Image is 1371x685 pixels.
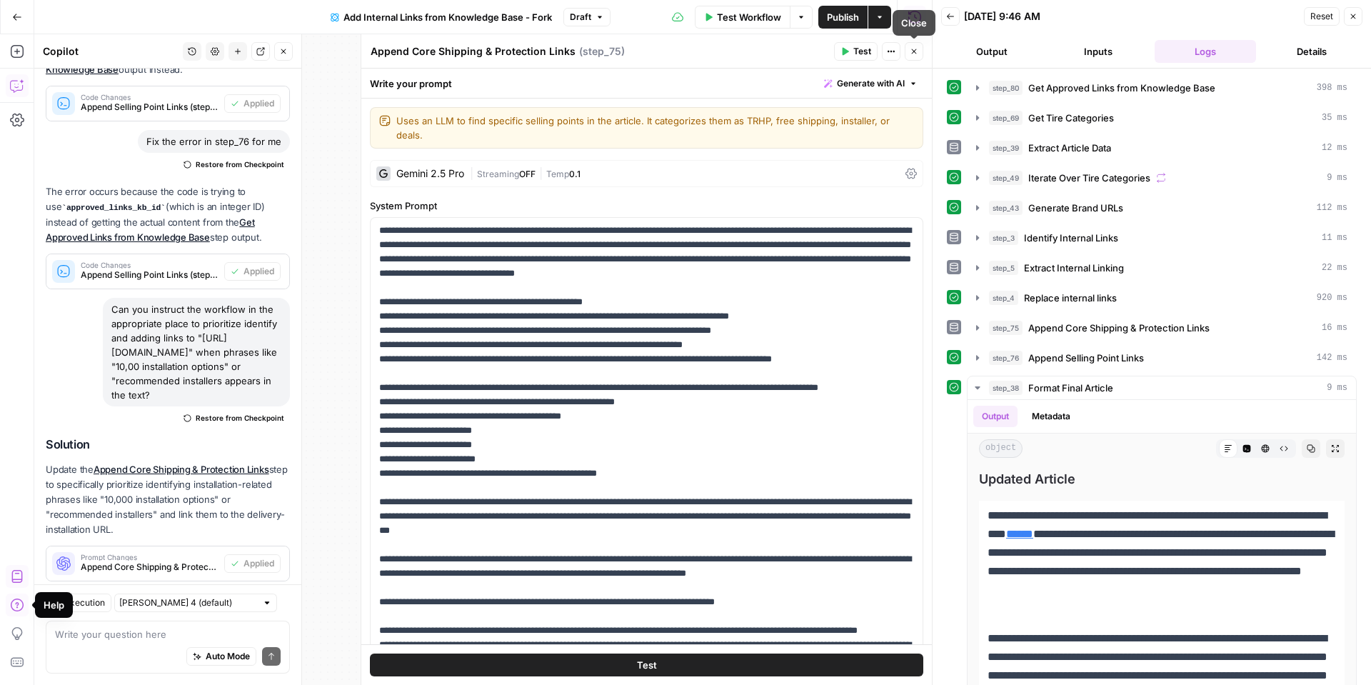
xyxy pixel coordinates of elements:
[1024,231,1118,245] span: Identify Internal Links
[370,654,923,676] button: Test
[224,262,281,281] button: Applied
[243,265,274,278] span: Applied
[1327,381,1347,394] span: 9 ms
[968,76,1356,99] button: 398 ms
[343,10,552,24] span: Add Internal Links from Knowledge Base - Fork
[989,81,1023,95] span: step_80
[695,6,790,29] button: Test Workflow
[1317,291,1347,304] span: 920 ms
[224,94,281,113] button: Applied
[1317,81,1347,94] span: 398 ms
[989,381,1023,395] span: step_38
[968,136,1356,159] button: 12 ms
[834,42,878,61] button: Test
[546,169,569,179] span: Temp
[837,77,905,90] span: Generate with AI
[206,650,250,663] span: Auto Mode
[361,69,932,98] div: Write your prompt
[968,166,1356,189] button: 9 ms
[46,594,111,612] button: Execution
[243,97,274,110] span: Applied
[1317,351,1347,364] span: 142 ms
[65,596,105,609] span: Execution
[637,658,657,672] span: Test
[1024,261,1124,275] span: Extract Internal Linking
[968,286,1356,309] button: 920 ms
[196,412,284,424] span: Restore from Checkpoint
[853,45,871,58] span: Test
[396,169,464,179] div: Gemini 2.5 Pro
[81,94,219,101] span: Code Changes
[138,130,290,153] div: Fix the error in step_76 for me
[94,464,269,475] a: Append Core Shipping & Protection Links
[569,169,581,179] span: 0.1
[1028,171,1150,185] span: Iterate Over Tire Categories
[968,376,1356,399] button: 9 ms
[1023,406,1079,427] button: Metadata
[818,74,923,93] button: Generate with AI
[81,269,219,281] span: Append Selling Point Links (step_76)
[1322,231,1347,244] span: 11 ms
[1024,291,1117,305] span: Replace internal links
[1317,201,1347,214] span: 112 ms
[243,557,274,570] span: Applied
[1028,381,1113,395] span: Format Final Article
[1028,81,1215,95] span: Get Approved Links from Knowledge Base
[46,184,290,245] p: The error occurs because the code is trying to use (which is an integer ID) instead of getting th...
[968,346,1356,369] button: 142 ms
[989,351,1023,365] span: step_76
[973,406,1018,427] button: Output
[941,40,1043,63] button: Output
[818,6,868,29] button: Publish
[570,11,591,24] span: Draft
[989,111,1023,125] span: step_69
[178,409,290,426] button: Restore from Checkpoint
[979,469,1345,489] span: Updated Article
[371,44,576,59] textarea: Append Core Shipping & Protection Links
[186,647,256,666] button: Auto Mode
[1310,10,1333,23] span: Reset
[81,554,219,561] span: Prompt Changes
[579,44,625,59] span: ( step_75 )
[989,291,1018,305] span: step_4
[989,141,1023,155] span: step_39
[989,261,1018,275] span: step_5
[1262,40,1363,63] button: Details
[178,156,290,173] button: Restore from Checkpoint
[477,169,519,179] span: Streaming
[470,166,477,180] span: |
[989,321,1023,335] span: step_75
[46,216,255,243] a: Get Approved Links from Knowledge Base
[968,226,1356,249] button: 11 ms
[979,439,1023,458] span: object
[563,8,611,26] button: Draft
[46,462,290,538] p: Update the step to specifically prioritize identifying installation-related phrases like "10,000 ...
[1048,40,1150,63] button: Inputs
[1322,141,1347,154] span: 12 ms
[196,159,284,170] span: Restore from Checkpoint
[1322,261,1347,274] span: 22 ms
[370,199,923,213] label: System Prompt
[81,101,219,114] span: Append Selling Point Links (step_76)
[989,201,1023,215] span: step_43
[1322,111,1347,124] span: 35 ms
[968,106,1356,129] button: 35 ms
[989,231,1018,245] span: step_3
[1028,201,1123,215] span: Generate Brand URLs
[1028,321,1210,335] span: Append Core Shipping & Protection Links
[827,10,859,24] span: Publish
[224,554,281,573] button: Applied
[968,316,1356,339] button: 16 ms
[1327,171,1347,184] span: 9 ms
[103,298,290,406] div: Can you instruct the workflow in the appropriate place to prioritize identify and adding links to...
[1028,351,1144,365] span: Append Selling Point Links
[81,261,219,269] span: Code Changes
[43,44,179,59] div: Copilot
[322,6,561,29] button: Add Internal Links from Knowledge Base - Fork
[396,114,914,142] textarea: Uses an LLM to find specific selling points in the article. It categorizes them as TRHP, free shi...
[81,561,219,574] span: Append Core Shipping & Protection Links (step_75)
[61,204,165,212] code: approved_links_kb_id
[968,256,1356,279] button: 22 ms
[536,166,546,180] span: |
[1304,7,1340,26] button: Reset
